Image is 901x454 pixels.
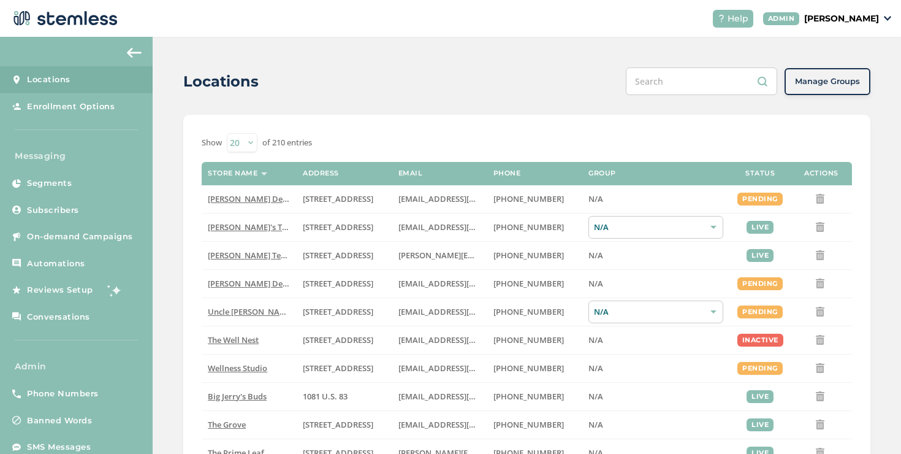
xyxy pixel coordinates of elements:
[588,363,723,374] label: N/A
[493,250,576,261] label: (503) 332-4545
[27,74,70,86] span: Locations
[795,75,860,88] span: Manage Groups
[398,363,532,374] span: [EMAIL_ADDRESS][DOMAIN_NAME]
[303,250,386,261] label: 5241 Center Boulevard
[208,420,291,430] label: The Grove
[398,306,532,317] span: [EMAIL_ADDRESS][DOMAIN_NAME]
[208,194,291,204] label: Hazel Delivery
[747,221,774,234] div: live
[303,335,386,345] label: 1005 4th Avenue
[27,258,85,270] span: Automations
[208,193,304,204] span: [PERSON_NAME] Delivery
[102,278,127,302] img: glitter-stars-b7820f95.gif
[27,284,93,296] span: Reviews Setup
[747,418,774,431] div: live
[398,250,595,261] span: [PERSON_NAME][EMAIL_ADDRESS][DOMAIN_NAME]
[737,362,783,375] div: pending
[303,194,386,204] label: 17523 Ventura Boulevard
[493,391,576,402] label: (580) 539-1118
[728,12,748,25] span: Help
[208,306,341,317] span: Uncle [PERSON_NAME]’s King Circle
[493,391,564,402] span: [PHONE_NUMBER]
[27,231,133,243] span: On-demand Campaigns
[303,279,386,289] label: 17523 Ventura Boulevard
[588,279,723,289] label: N/A
[791,162,852,185] th: Actions
[745,169,775,177] label: Status
[493,419,564,430] span: [PHONE_NUMBER]
[493,278,564,289] span: [PHONE_NUMBER]
[208,363,267,374] span: Wellness Studio
[398,419,532,430] span: [EMAIL_ADDRESS][DOMAIN_NAME]
[303,221,373,233] span: [STREET_ADDRESS]
[127,48,142,58] img: icon-arrow-back-accent-c549486e.svg
[208,334,259,345] span: The Well Nest
[208,222,291,233] label: Brian's Test Store
[208,335,291,345] label: The Well Nest
[493,307,576,317] label: (907) 330-7833
[303,334,373,345] span: [STREET_ADDRESS]
[398,363,481,374] label: vmrobins@gmail.com
[493,363,576,374] label: (269) 929-8463
[208,391,291,402] label: Big Jerry's Buds
[493,420,576,430] label: (619) 600-1269
[303,363,373,374] span: [STREET_ADDRESS]
[10,6,118,31] img: logo-dark-0685b13c.svg
[303,278,373,289] span: [STREET_ADDRESS]
[27,415,92,427] span: Banned Words
[493,335,576,345] label: (269) 929-8463
[208,169,257,177] label: Store name
[626,67,777,95] input: Search
[398,250,481,261] label: swapnil@stemless.co
[398,221,532,233] span: [EMAIL_ADDRESS][DOMAIN_NAME]
[804,12,879,25] p: [PERSON_NAME]
[785,68,870,95] button: Manage Groups
[398,307,481,317] label: christian@uncleherbsak.com
[398,420,481,430] label: dexter@thegroveca.com
[737,334,783,347] div: inactive
[588,335,723,345] label: N/A
[884,16,891,21] img: icon_down-arrow-small-66adaf34.svg
[303,363,386,374] label: 123 Main Street
[588,420,723,430] label: N/A
[493,250,564,261] span: [PHONE_NUMBER]
[303,193,373,204] span: [STREET_ADDRESS]
[398,279,481,289] label: arman91488@gmail.com
[208,279,291,289] label: Hazel Delivery 4
[493,306,564,317] span: [PHONE_NUMBER]
[303,307,386,317] label: 209 King Circle
[588,169,616,177] label: Group
[398,278,532,289] span: [EMAIL_ADDRESS][DOMAIN_NAME]
[840,395,901,454] div: Chat Widget
[493,193,564,204] span: [PHONE_NUMBER]
[493,194,576,204] label: (818) 561-0790
[718,15,725,22] img: icon-help-white-03924b79.svg
[763,12,800,25] div: ADMIN
[747,390,774,403] div: live
[208,391,267,402] span: Big Jerry's Buds
[493,169,521,177] label: Phone
[588,301,723,323] div: N/A
[208,363,291,374] label: Wellness Studio
[303,169,339,177] label: Address
[27,101,115,113] span: Enrollment Options
[183,71,259,93] h2: Locations
[303,391,386,402] label: 1081 U.S. 83
[588,194,723,204] label: N/A
[493,222,576,233] label: (503) 804-9208
[493,221,564,233] span: [PHONE_NUMBER]
[588,391,723,402] label: N/A
[588,216,723,239] div: N/A
[208,278,310,289] span: [PERSON_NAME] Delivery 4
[493,334,564,345] span: [PHONE_NUMBER]
[398,391,481,402] label: info@bigjerrysbuds.com
[737,193,783,206] div: pending
[398,194,481,204] label: arman91488@gmail.com
[398,222,481,233] label: brianashen@gmail.com
[398,193,532,204] span: [EMAIL_ADDRESS][DOMAIN_NAME]
[747,249,774,262] div: live
[208,250,309,261] span: [PERSON_NAME] Test store
[303,419,373,430] span: [STREET_ADDRESS]
[27,441,91,453] span: SMS Messages
[27,177,72,190] span: Segments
